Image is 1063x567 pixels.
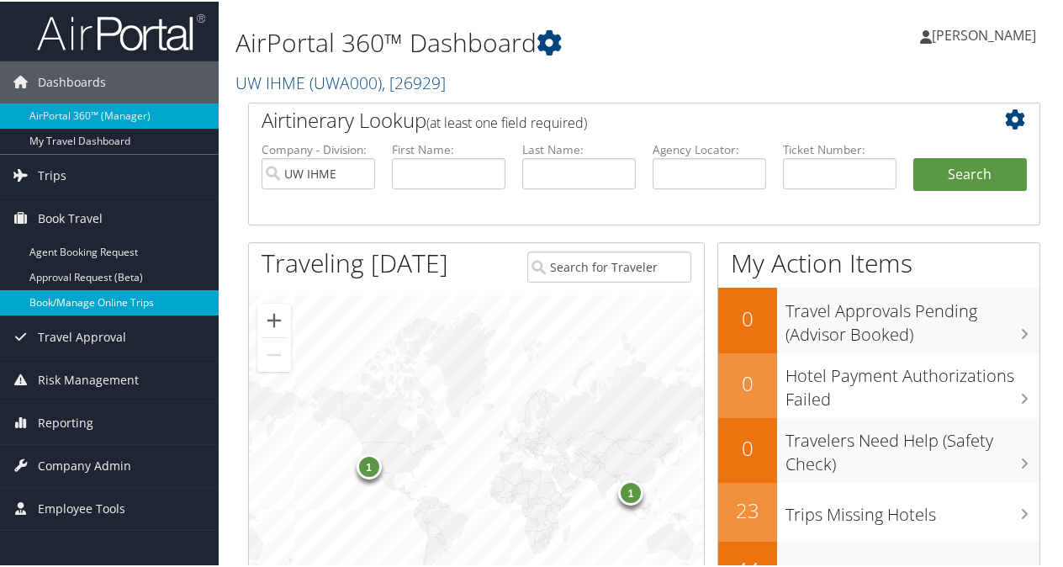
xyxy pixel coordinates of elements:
h1: Traveling [DATE] [262,244,448,279]
span: Trips [38,153,66,195]
span: Dashboards [38,60,106,102]
a: 0Hotel Payment Authorizations Failed [718,352,1039,416]
button: Search [913,156,1027,190]
img: airportal-logo.png [37,11,205,50]
h1: AirPortal 360™ Dashboard [235,24,780,59]
a: [PERSON_NAME] [920,8,1053,59]
h1: My Action Items [718,244,1039,279]
span: Employee Tools [38,486,125,528]
a: 23Trips Missing Hotels [718,481,1039,540]
span: Reporting [38,400,93,442]
span: [PERSON_NAME] [932,24,1036,43]
button: Zoom out [257,336,291,370]
span: Book Travel [38,196,103,238]
span: Travel Approval [38,315,126,357]
span: Risk Management [38,358,139,400]
label: Agency Locator: [653,140,766,156]
h2: 23 [718,495,777,523]
h2: 0 [718,368,777,396]
h3: Hotel Payment Authorizations Failed [785,354,1039,410]
label: Company - Division: [262,140,375,156]
h2: 0 [718,432,777,461]
a: 0Travel Approvals Pending (Advisor Booked) [718,286,1039,351]
label: First Name: [392,140,505,156]
a: UW IHME [235,70,446,93]
h3: Travel Approvals Pending (Advisor Booked) [785,289,1039,345]
h2: 0 [718,303,777,331]
h3: Travelers Need Help (Safety Check) [785,419,1039,474]
div: 1 [618,479,643,504]
label: Last Name: [522,140,636,156]
h2: Airtinerary Lookup [262,104,961,133]
input: Search for Traveler [527,250,692,281]
span: , [ 26929 ] [382,70,446,93]
span: (at least one field required) [426,112,587,130]
button: Zoom in [257,302,291,336]
label: Ticket Number: [783,140,896,156]
span: Company Admin [38,443,131,485]
a: 0Travelers Need Help (Safety Check) [718,416,1039,481]
h3: Trips Missing Hotels [785,493,1039,525]
div: 1 [356,452,381,477]
span: ( UWA000 ) [309,70,382,93]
